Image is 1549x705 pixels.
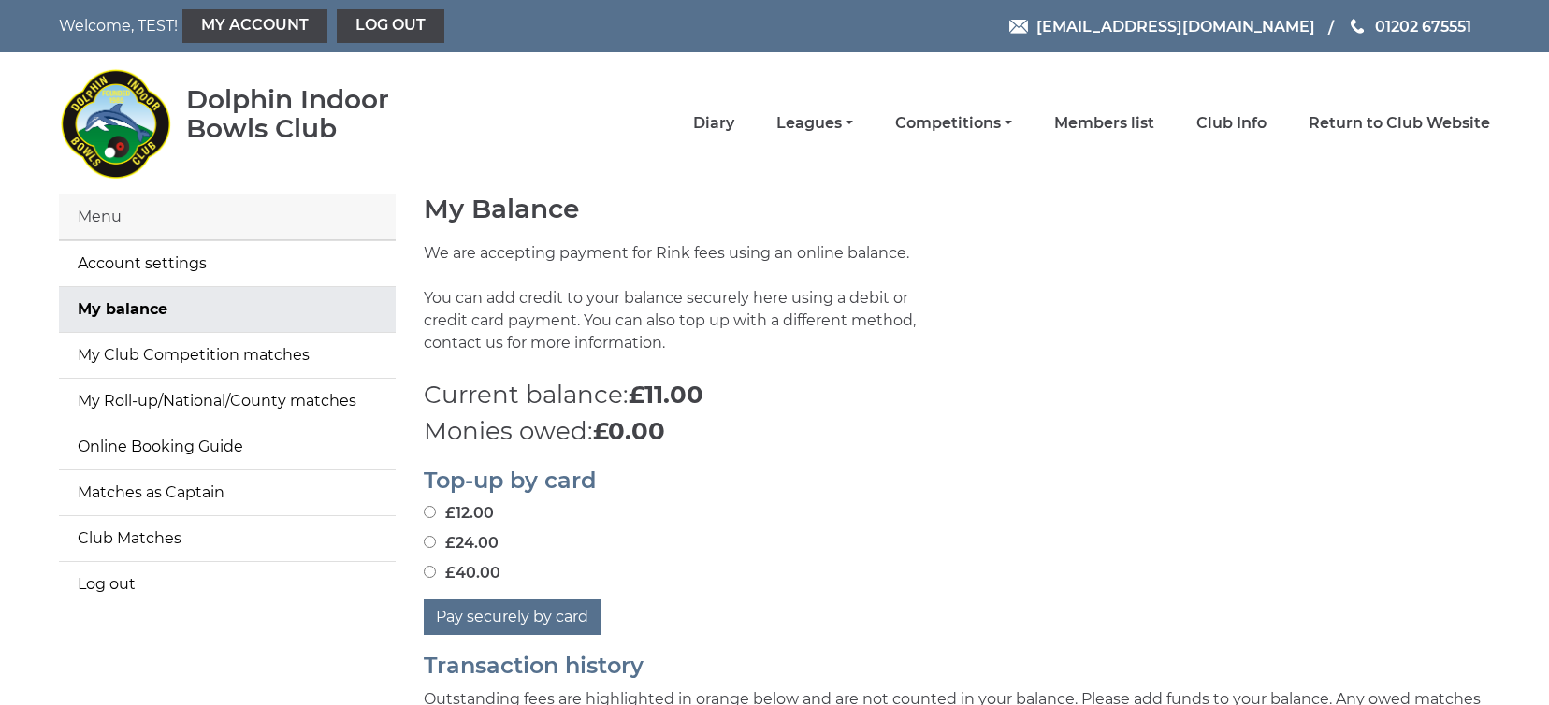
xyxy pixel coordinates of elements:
[424,654,1490,678] h2: Transaction history
[337,9,444,43] a: Log out
[593,416,665,446] strong: £0.00
[59,424,396,469] a: Online Booking Guide
[1009,20,1028,34] img: Email
[182,9,327,43] a: My Account
[1351,19,1364,34] img: Phone us
[895,113,1012,134] a: Competitions
[424,566,436,578] input: £40.00
[424,532,499,554] label: £24.00
[424,536,436,548] input: £24.00
[693,113,734,134] a: Diary
[424,468,1490,493] h2: Top-up by card
[776,113,853,134] a: Leagues
[424,413,1490,450] p: Monies owed:
[629,380,703,410] strong: £11.00
[1348,15,1471,38] a: Phone us 01202 675551
[1009,15,1315,38] a: Email [EMAIL_ADDRESS][DOMAIN_NAME]
[424,562,500,584] label: £40.00
[59,333,396,378] a: My Club Competition matches
[424,377,1490,413] p: Current balance:
[424,502,494,525] label: £12.00
[1036,17,1315,35] span: [EMAIL_ADDRESS][DOMAIN_NAME]
[424,599,601,635] button: Pay securely by card
[424,506,436,518] input: £12.00
[1054,113,1154,134] a: Members list
[59,241,396,286] a: Account settings
[424,194,1490,223] h1: My Balance
[424,242,943,377] p: We are accepting payment for Rink fees using an online balance. You can add credit to your balanc...
[186,85,449,143] div: Dolphin Indoor Bowls Club
[59,58,171,189] img: Dolphin Indoor Bowls Club
[59,9,639,43] nav: Welcome, TEST!
[59,194,396,240] div: Menu
[59,562,396,607] a: Log out
[59,470,396,515] a: Matches as Captain
[1309,113,1490,134] a: Return to Club Website
[59,287,396,332] a: My balance
[1375,17,1471,35] span: 01202 675551
[1196,113,1267,134] a: Club Info
[59,516,396,561] a: Club Matches
[59,379,396,424] a: My Roll-up/National/County matches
